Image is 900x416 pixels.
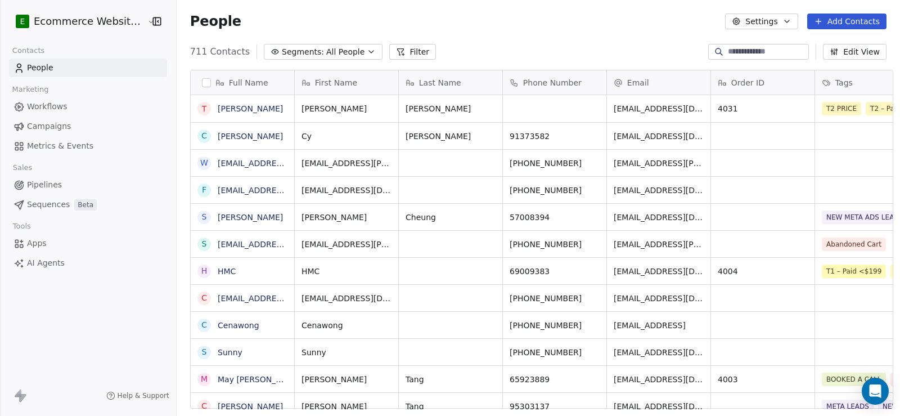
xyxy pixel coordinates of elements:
span: Tools [8,218,35,235]
a: [EMAIL_ADDRESS][DOMAIN_NAME] [218,294,355,303]
a: Pipelines [9,176,167,194]
span: Phone Number [523,77,582,88]
span: [EMAIL_ADDRESS][DOMAIN_NAME] [614,293,704,304]
span: [PHONE_NUMBER] [510,320,600,331]
span: Tags [835,77,853,88]
a: AI Agents [9,254,167,272]
button: EEcommerce Website Builder [13,12,139,31]
button: Add Contacts [807,14,886,29]
span: Beta [74,199,97,211]
div: c [201,292,207,304]
span: People [190,13,241,30]
span: Tang [406,374,496,385]
span: Marketing [7,81,53,98]
span: 57008394 [510,212,600,223]
span: Cheung [406,212,496,223]
span: Sales [8,159,37,176]
div: S [201,211,206,223]
span: [EMAIL_ADDRESS][DOMAIN_NAME] [614,347,704,358]
span: [EMAIL_ADDRESS][DOMAIN_NAME] [614,374,704,385]
div: grid [191,95,295,409]
a: Campaigns [9,117,167,136]
span: All People [326,46,364,58]
span: Order ID [731,77,764,88]
span: [EMAIL_ADDRESS][PERSON_NAME][DOMAIN_NAME] [301,239,391,250]
span: [PHONE_NUMBER] [510,347,600,358]
div: Open Intercom Messenger [862,378,889,405]
div: f [202,184,206,196]
span: Email [627,77,649,88]
span: Cenawong [301,320,391,331]
a: Cenawong [218,321,259,330]
span: [PHONE_NUMBER] [510,158,600,169]
span: [EMAIL_ADDRESS][DOMAIN_NAME] [301,185,391,196]
span: Pipelines [27,179,62,191]
span: 4004 [718,266,808,277]
span: AI Agents [27,257,65,269]
span: [PHONE_NUMBER] [510,185,600,196]
span: Segments: [282,46,324,58]
span: [PERSON_NAME] [301,374,391,385]
a: Workflows [9,97,167,116]
div: S [201,346,206,358]
div: w [200,157,208,169]
span: META LEADS [822,400,874,413]
span: [PERSON_NAME] [301,401,391,412]
div: H [201,265,208,277]
span: 91373582 [510,131,600,142]
span: 711 Contacts [190,45,250,59]
span: Tang [406,401,496,412]
span: Ecommerce Website Builder [34,14,145,29]
span: Campaigns [27,120,71,132]
span: Contacts [7,42,49,59]
a: Metrics & Events [9,137,167,155]
span: Cy [301,131,391,142]
a: [PERSON_NAME] [218,402,283,411]
span: Sunny [301,347,391,358]
a: HMC [218,267,236,276]
span: [EMAIL_ADDRESS][DOMAIN_NAME] [614,212,704,223]
a: Help & Support [106,391,169,400]
span: Full Name [229,77,268,88]
span: [PERSON_NAME] [406,131,496,142]
div: Email [607,70,710,95]
a: [EMAIL_ADDRESS][PERSON_NAME][DOMAIN_NAME] [218,240,421,249]
span: Help & Support [118,391,169,400]
a: [PERSON_NAME] [218,213,283,222]
a: Sunny [218,348,242,357]
span: [EMAIL_ADDRESS][DOMAIN_NAME] [614,103,704,114]
span: Metrics & Events [27,140,93,152]
a: SequencesBeta [9,195,167,214]
span: [PERSON_NAME] [301,212,391,223]
span: [EMAIL_ADDRESS][PERSON_NAME][DOMAIN_NAME] [301,158,391,169]
a: People [9,59,167,77]
div: Phone Number [503,70,606,95]
span: [PHONE_NUMBER] [510,239,600,250]
a: [PERSON_NAME] [218,104,283,113]
span: 65923889 [510,374,600,385]
div: T [202,103,207,115]
button: Settings [725,14,798,29]
span: [EMAIL_ADDRESS][DOMAIN_NAME] [301,293,391,304]
span: [PERSON_NAME] [406,103,496,114]
div: s [201,238,206,250]
span: [EMAIL_ADDRESS] [614,320,704,331]
span: HMC [301,266,391,277]
div: C [201,319,207,331]
span: 95303137 [510,401,600,412]
span: People [27,62,53,74]
span: [PHONE_NUMBER] [510,293,600,304]
div: Last Name [399,70,502,95]
a: [EMAIL_ADDRESS][DOMAIN_NAME] [218,186,355,195]
span: 4031 [718,103,808,114]
div: C [201,400,207,412]
span: 4003 [718,374,808,385]
span: Last Name [419,77,461,88]
button: Filter [389,44,436,60]
span: [EMAIL_ADDRESS][PERSON_NAME][DOMAIN_NAME] [614,158,704,169]
span: Abandoned Cart [822,238,886,251]
span: [PERSON_NAME] [301,103,391,114]
span: [EMAIL_ADDRESS][DOMAIN_NAME] [614,131,704,142]
span: [EMAIL_ADDRESS][PERSON_NAME][DOMAIN_NAME] [614,239,704,250]
div: First Name [295,70,398,95]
